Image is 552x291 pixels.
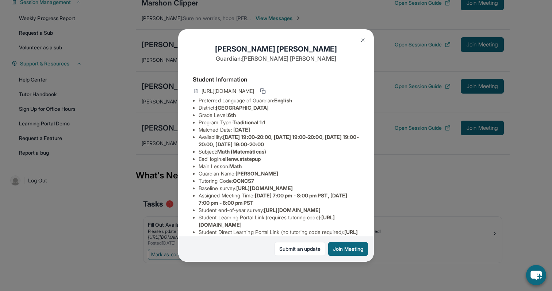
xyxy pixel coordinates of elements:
[235,170,278,177] span: [PERSON_NAME]
[275,242,325,256] a: Submit an update
[229,163,242,169] span: Math
[233,119,265,125] span: Traditional 1:1
[193,54,359,63] p: Guardian: [PERSON_NAME] [PERSON_NAME]
[193,44,359,54] h1: [PERSON_NAME] [PERSON_NAME]
[228,112,236,118] span: 6th
[217,148,266,155] span: Math (Matemáticas)
[199,185,359,192] li: Baseline survey :
[199,112,359,119] li: Grade Level:
[274,97,292,103] span: English
[199,104,359,112] li: District:
[236,185,293,191] span: [URL][DOMAIN_NAME]
[199,148,359,155] li: Subject :
[199,228,359,243] li: Student Direct Learning Portal Link (no tutoring code required) :
[328,242,368,256] button: Join Meeting
[360,37,366,43] img: Close Icon
[222,156,261,162] span: ellenw.atstepup
[233,178,254,184] span: QCNCS7
[199,207,359,214] li: Student end-of-year survey :
[199,155,359,163] li: Eedi login :
[526,265,546,285] button: chat-button
[264,207,321,213] span: [URL][DOMAIN_NAME]
[199,214,359,228] li: Student Learning Portal Link (requires tutoring code) :
[199,119,359,126] li: Program Type:
[199,192,347,206] span: [DATE] 7:00 pm - 8:00 pm PST, [DATE] 7:00 pm - 8:00 pm PST
[199,192,359,207] li: Assigned Meeting Time :
[233,126,250,133] span: [DATE]
[202,87,254,95] span: [URL][DOMAIN_NAME]
[199,133,359,148] li: Availability:
[199,163,359,170] li: Main Lesson :
[199,177,359,185] li: Tutoring Code :
[193,75,359,84] h4: Student Information
[199,126,359,133] li: Matched Date:
[199,97,359,104] li: Preferred Language of Guardian:
[199,134,359,147] span: [DATE] 19:00-20:00, [DATE] 19:00-20:00, [DATE] 19:00-20:00, [DATE] 19:00-20:00
[216,105,269,111] span: [GEOGRAPHIC_DATA]
[199,170,359,177] li: Guardian Name :
[258,87,267,95] button: Copy link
